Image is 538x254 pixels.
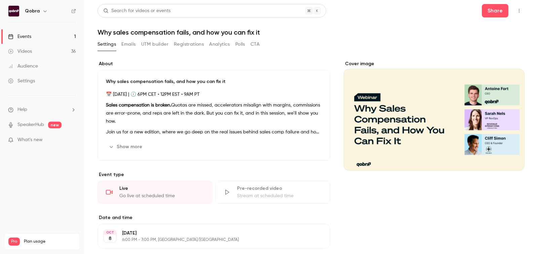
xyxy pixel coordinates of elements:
div: Events [8,33,31,40]
button: Polls [235,39,245,50]
div: Settings [8,78,35,84]
span: new [48,122,62,128]
p: 8 [109,235,112,242]
button: Registrations [174,39,204,50]
div: Pre-recorded video [237,185,322,192]
a: SpeakerHub [17,121,44,128]
label: Cover image [344,60,525,67]
button: Share [482,4,508,17]
div: Videos [8,48,32,55]
div: LiveGo live at scheduled time [98,181,213,204]
button: Settings [98,39,116,50]
button: CTA [251,39,260,50]
h1: Why sales compensation fails, and how you can fix it [98,28,525,36]
span: Pro [8,238,20,246]
p: Join us for a new edition, where we go deep on the real issues behind sales comp failure and how ... [106,128,322,136]
div: Live [119,185,204,192]
div: Stream at scheduled time [237,193,322,199]
button: Emails [121,39,136,50]
section: Cover image [344,60,525,171]
p: [DATE] [122,230,295,237]
span: Plan usage [24,239,76,244]
p: Why sales compensation fails, and how you can fix it [106,78,322,85]
button: Show more [106,141,146,152]
div: Pre-recorded videoStream at scheduled time [215,181,330,204]
label: About [98,60,330,67]
button: UTM builder [141,39,168,50]
img: Qobra [8,6,19,16]
label: Date and time [98,214,330,221]
span: Help [17,106,27,113]
div: Go live at scheduled time [119,193,204,199]
p: 📅 [DATE] | 🕕 6PM CET • 12PM EST • 9AM PT [106,90,322,98]
p: Event type [98,171,330,178]
div: OCT [104,230,116,235]
span: What's new [17,136,43,143]
li: help-dropdown-opener [8,106,76,113]
p: Quotas are missed, accelerators misalign with margins, commissions are error-prone, and reps are ... [106,101,322,125]
div: Search for videos or events [103,7,170,14]
div: Audience [8,63,38,70]
button: Analytics [209,39,230,50]
h6: Qobra [25,8,40,14]
p: 6:00 PM - 7:00 PM, [GEOGRAPHIC_DATA]/[GEOGRAPHIC_DATA] [122,237,295,243]
strong: Sales compensation is broken. [106,103,171,108]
